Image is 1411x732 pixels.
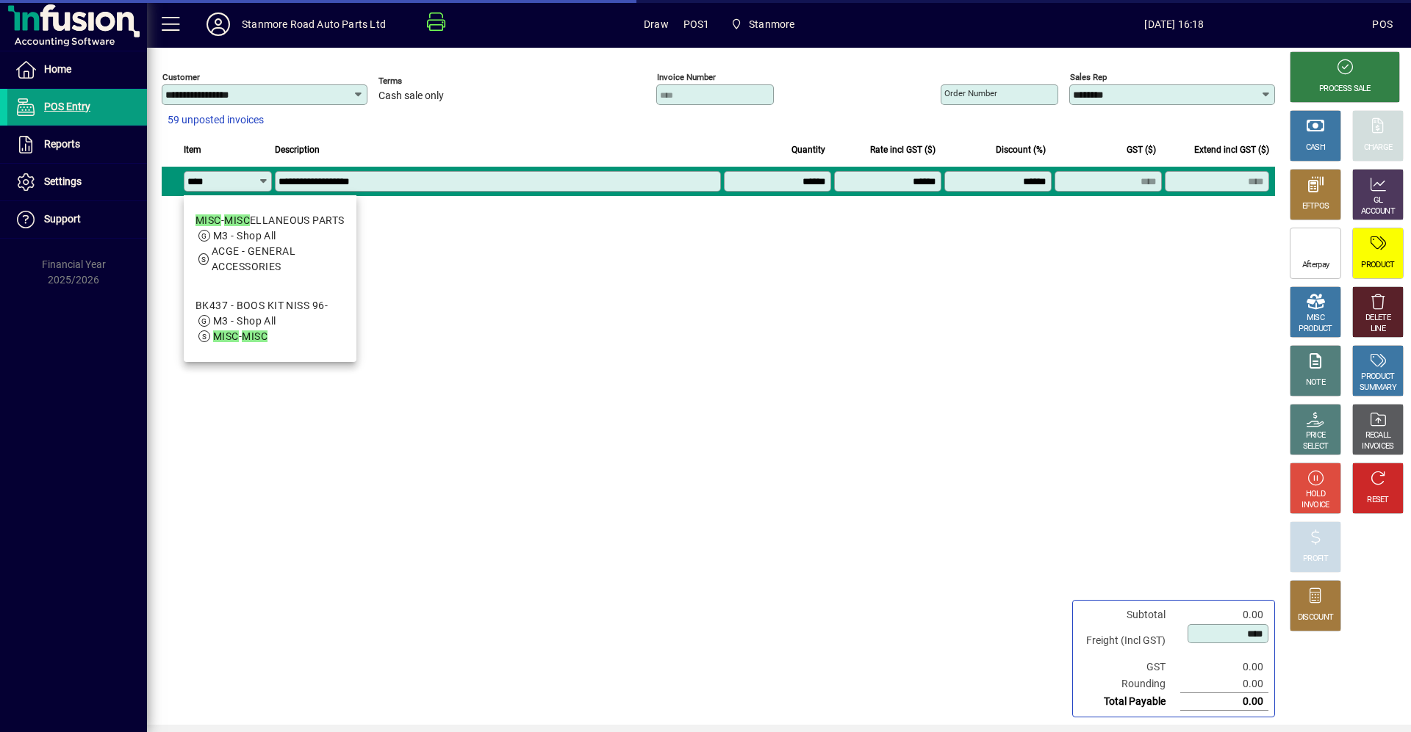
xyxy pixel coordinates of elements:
[1079,623,1180,659] td: Freight (Incl GST)
[1306,377,1325,388] div: NOTE
[1361,372,1394,383] div: PRODUCT
[1180,659,1268,675] td: 0.00
[1194,142,1269,158] span: Extend incl GST ($)
[1180,606,1268,623] td: 0.00
[213,330,239,342] em: MISC
[1365,430,1391,441] div: RECALL
[7,164,147,200] a: Settings
[213,330,268,342] span: -
[213,315,276,327] span: M3 - Shop All
[1303,554,1328,565] div: PROFIT
[1303,441,1329,452] div: SELECT
[1371,324,1385,335] div: LINE
[378,76,467,86] span: Terms
[44,101,90,112] span: POS Entry
[44,138,80,150] span: Reports
[1070,72,1107,82] mat-label: Sales rep
[1365,313,1390,324] div: DELETE
[44,213,81,225] span: Support
[184,142,201,158] span: Item
[1362,441,1393,452] div: INVOICES
[1360,383,1396,394] div: SUMMARY
[944,88,997,98] mat-label: Order number
[1079,606,1180,623] td: Subtotal
[195,298,328,314] div: BK437 - BOOS KIT NISS 96-
[162,107,270,134] button: 59 unposted invoices
[1299,324,1332,335] div: PRODUCT
[162,72,200,82] mat-label: Customer
[1302,500,1329,511] div: INVOICE
[7,201,147,238] a: Support
[195,11,242,37] button: Profile
[1302,201,1329,212] div: EFTPOS
[1306,142,1325,153] div: CASH
[1302,260,1329,271] div: Afterpay
[184,286,356,356] mat-option: BK437 - BOOS KIT NISS 96-
[1079,659,1180,675] td: GST
[1298,612,1333,623] div: DISCOUNT
[1361,206,1395,217] div: ACCOUNT
[242,330,268,342] em: MISC
[683,12,710,36] span: POS1
[1319,84,1371,95] div: PROCESS SALE
[1306,430,1326,441] div: PRICE
[1374,195,1383,206] div: GL
[378,90,444,102] span: Cash sale only
[1079,675,1180,693] td: Rounding
[275,142,320,158] span: Description
[870,142,936,158] span: Rate incl GST ($)
[1180,693,1268,711] td: 0.00
[749,12,794,36] span: Stanmore
[224,214,250,226] em: MISC
[725,11,801,37] span: Stanmore
[657,72,716,82] mat-label: Invoice number
[791,142,825,158] span: Quantity
[976,12,1372,36] span: [DATE] 16:18
[1307,313,1324,324] div: MISC
[1361,260,1394,271] div: PRODUCT
[195,213,345,228] div: - ELLANEOUS PARTS
[213,230,276,242] span: M3 - Shop All
[184,201,356,286] mat-option: MISC - MISCELLANEOUS PARTS
[242,12,386,36] div: Stanmore Road Auto Parts Ltd
[44,63,71,75] span: Home
[168,112,264,128] span: 59 unposted invoices
[7,126,147,163] a: Reports
[44,175,82,187] span: Settings
[1127,142,1156,158] span: GST ($)
[1079,693,1180,711] td: Total Payable
[1367,495,1389,506] div: RESET
[1306,489,1325,500] div: HOLD
[996,142,1046,158] span: Discount (%)
[212,245,295,272] span: ACGE - GENERAL ACCESSORIES
[1180,675,1268,693] td: 0.00
[195,214,221,226] em: MISC
[1364,142,1393,153] div: CHARGE
[1372,12,1393,36] div: POS
[7,51,147,88] a: Home
[644,12,669,36] span: Draw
